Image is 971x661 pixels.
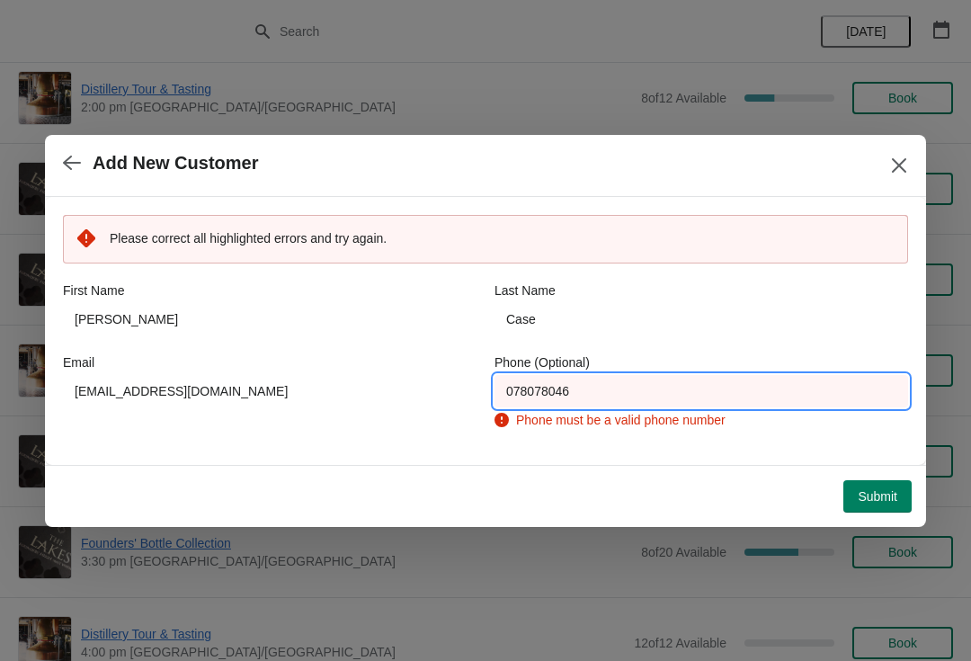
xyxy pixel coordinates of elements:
h2: Add New Customer [93,153,258,174]
input: John [63,303,477,335]
input: Enter your email [63,375,477,407]
div: Phone must be a valid phone number [494,411,908,429]
input: Smith [494,303,908,335]
p: Please correct all highlighted errors and try again. [110,229,894,247]
label: Last Name [494,281,556,299]
span: Submit [858,489,897,504]
button: Close [883,149,915,182]
button: Submit [843,480,912,513]
label: Phone (Optional) [494,353,590,371]
label: Email [63,353,94,371]
label: First Name [63,281,124,299]
input: Enter your phone number [494,375,908,407]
